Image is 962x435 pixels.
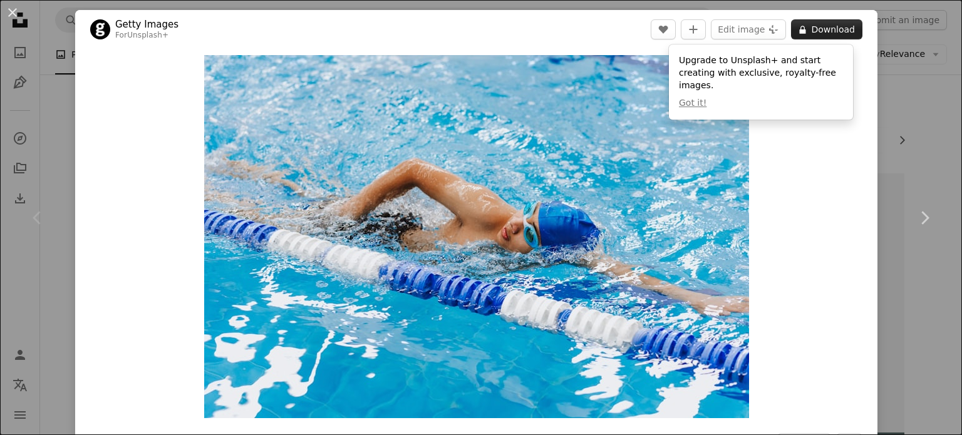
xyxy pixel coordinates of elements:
a: Unsplash+ [127,31,168,39]
button: Zoom in on this image [204,55,749,418]
a: Next [887,158,962,278]
img: hispanic young man swimmer athlete wearing cap in a swimming training at the Pool in Mexico Latin... [204,55,749,418]
div: Upgrade to Unsplash+ and start creating with exclusive, royalty-free images. [669,44,853,120]
button: Like [651,19,676,39]
button: Add to Collection [681,19,706,39]
div: For [115,31,178,41]
button: Got it! [679,97,706,110]
a: Getty Images [115,18,178,31]
button: Edit image [711,19,786,39]
button: Download [791,19,862,39]
img: Go to Getty Images's profile [90,19,110,39]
